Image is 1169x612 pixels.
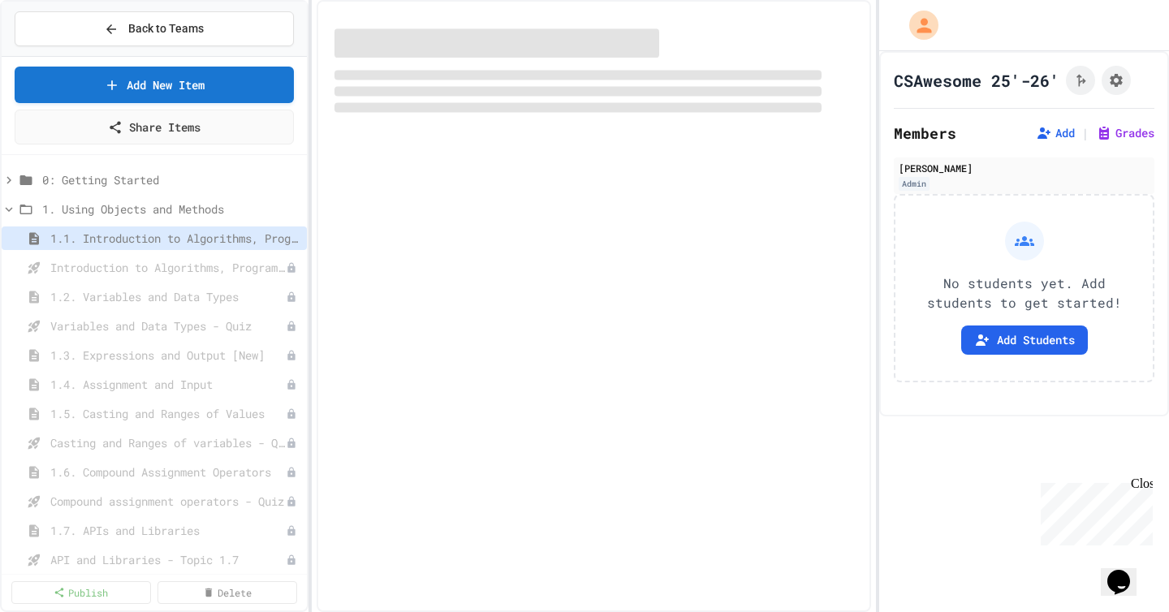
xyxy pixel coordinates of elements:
[50,376,286,393] span: 1.4. Assignment and Input
[50,288,286,305] span: 1.2. Variables and Data Types
[286,467,297,478] div: Unpublished
[1101,547,1153,596] iframe: chat widget
[50,493,286,510] span: Compound assignment operators - Quiz
[286,525,297,537] div: Unpublished
[1034,476,1153,545] iframe: chat widget
[1081,123,1089,143] span: |
[42,200,300,218] span: 1. Using Objects and Methods
[15,67,294,103] a: Add New Item
[1096,125,1154,141] button: Grades
[50,434,286,451] span: Casting and Ranges of variables - Quiz
[50,259,286,276] span: Introduction to Algorithms, Programming, and Compilers
[908,274,1140,312] p: No students yet. Add students to get started!
[50,522,286,539] span: 1.7. APIs and Libraries
[961,325,1088,355] button: Add Students
[894,69,1059,92] h1: CSAwesome 25'-26'
[50,230,300,247] span: 1.1. Introduction to Algorithms, Programming, and Compilers
[50,463,286,481] span: 1.6. Compound Assignment Operators
[899,177,930,191] div: Admin
[286,350,297,361] div: Unpublished
[286,554,297,566] div: Unpublished
[15,110,294,144] a: Share Items
[6,6,112,103] div: Chat with us now!Close
[42,171,300,188] span: 0: Getting Started
[50,347,286,364] span: 1.3. Expressions and Output [New]
[50,317,286,334] span: Variables and Data Types - Quiz
[894,122,956,144] h2: Members
[128,20,204,37] span: Back to Teams
[157,581,297,604] a: Delete
[1102,66,1131,95] button: Assignment Settings
[286,262,297,274] div: Unpublished
[286,496,297,507] div: Unpublished
[892,6,943,44] div: My Account
[286,437,297,449] div: Unpublished
[286,408,297,420] div: Unpublished
[11,581,151,604] a: Publish
[1036,125,1075,141] button: Add
[899,161,1150,175] div: [PERSON_NAME]
[286,291,297,303] div: Unpublished
[286,379,297,390] div: Unpublished
[50,551,286,568] span: API and Libraries - Topic 1.7
[50,405,286,422] span: 1.5. Casting and Ranges of Values
[1066,66,1095,95] button: Click to see fork details
[15,11,294,46] button: Back to Teams
[286,321,297,332] div: Unpublished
